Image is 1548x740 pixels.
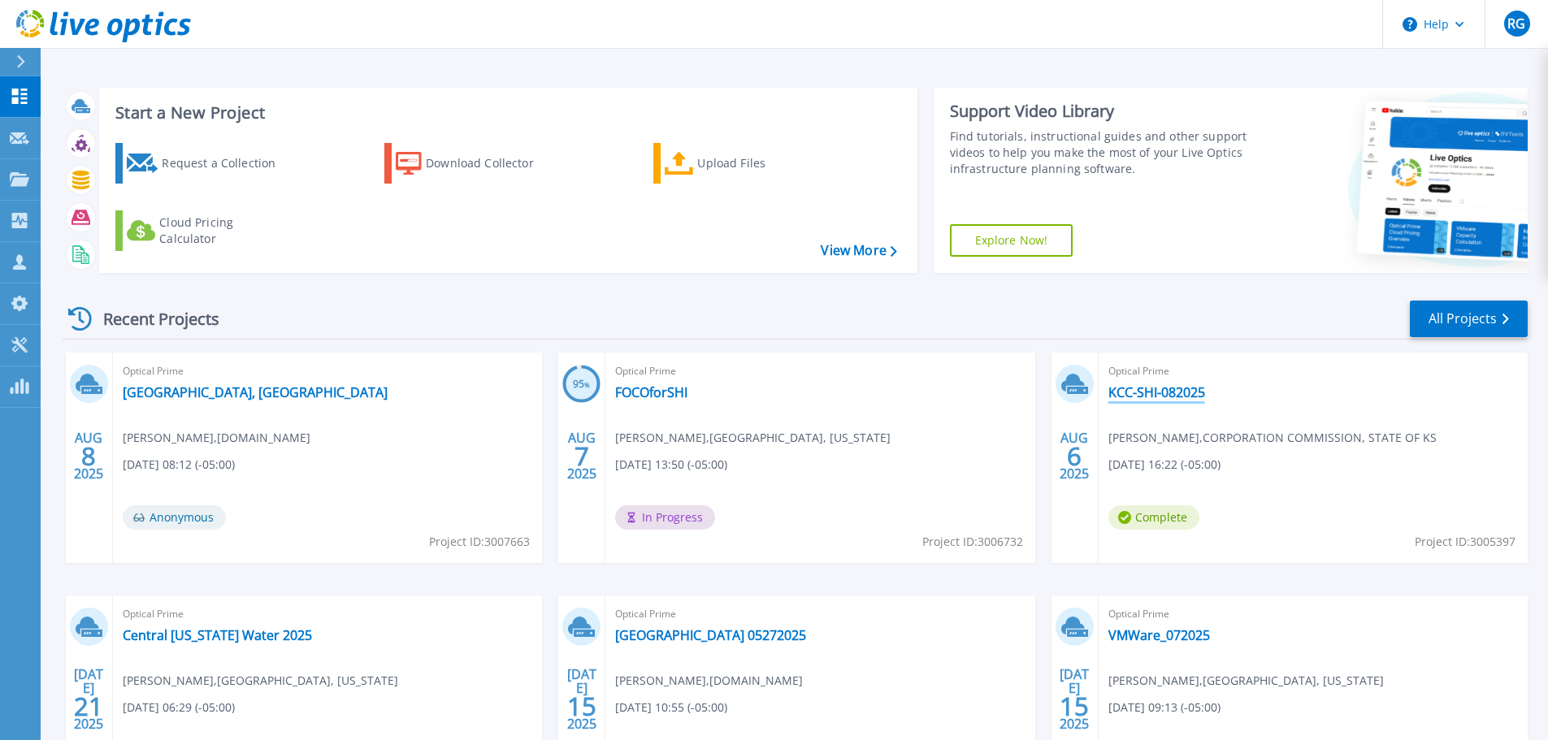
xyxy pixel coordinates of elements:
[567,699,596,713] span: 15
[123,384,388,400] a: [GEOGRAPHIC_DATA], [GEOGRAPHIC_DATA]
[615,627,806,643] a: [GEOGRAPHIC_DATA] 05272025
[615,505,715,530] span: In Progress
[123,505,226,530] span: Anonymous
[566,669,597,729] div: [DATE] 2025
[1059,426,1090,486] div: AUG 2025
[615,384,687,400] a: FOCOforSHI
[821,243,896,258] a: View More
[123,699,235,716] span: [DATE] 06:29 (-05:00)
[615,456,727,474] span: [DATE] 13:50 (-05:00)
[123,429,310,447] span: [PERSON_NAME] , [DOMAIN_NAME]
[123,627,312,643] a: Central [US_STATE] Water 2025
[950,101,1253,122] div: Support Video Library
[63,299,241,339] div: Recent Projects
[575,449,589,463] span: 7
[1108,699,1221,716] span: [DATE] 09:13 (-05:00)
[81,449,96,463] span: 8
[429,533,530,551] span: Project ID: 3007663
[566,426,597,486] div: AUG 2025
[115,210,297,251] a: Cloud Pricing Calculator
[1108,672,1384,690] span: [PERSON_NAME] , [GEOGRAPHIC_DATA], [US_STATE]
[1108,429,1437,447] span: [PERSON_NAME] , CORPORATION COMMISSION, STATE OF KS
[1108,627,1210,643] a: VMWare_072025
[922,533,1023,551] span: Project ID: 3006732
[562,375,601,394] h3: 95
[1059,669,1090,729] div: [DATE] 2025
[74,699,103,713] span: 21
[384,143,566,184] a: Download Collector
[1108,362,1518,380] span: Optical Prime
[615,699,727,716] span: [DATE] 10:55 (-05:00)
[1108,384,1205,400] a: KCC-SHI-082025
[615,605,1025,623] span: Optical Prime
[584,380,590,389] span: %
[1108,456,1221,474] span: [DATE] 16:22 (-05:00)
[73,426,104,486] div: AUG 2025
[1507,17,1525,30] span: RG
[115,143,297,184] a: Request a Collection
[1067,449,1082,463] span: 6
[123,456,235,474] span: [DATE] 08:12 (-05:00)
[950,128,1253,177] div: Find tutorials, instructional guides and other support videos to help you make the most of your L...
[653,143,835,184] a: Upload Files
[123,672,398,690] span: [PERSON_NAME] , [GEOGRAPHIC_DATA], [US_STATE]
[1060,699,1089,713] span: 15
[1415,533,1515,551] span: Project ID: 3005397
[159,214,289,247] div: Cloud Pricing Calculator
[615,362,1025,380] span: Optical Prime
[697,147,827,180] div: Upload Files
[115,104,896,122] h3: Start a New Project
[615,672,803,690] span: [PERSON_NAME] , [DOMAIN_NAME]
[1108,505,1199,530] span: Complete
[615,429,891,447] span: [PERSON_NAME] , [GEOGRAPHIC_DATA], [US_STATE]
[1410,301,1528,337] a: All Projects
[123,362,532,380] span: Optical Prime
[1108,605,1518,623] span: Optical Prime
[950,224,1073,257] a: Explore Now!
[73,669,104,729] div: [DATE] 2025
[426,147,556,180] div: Download Collector
[162,147,292,180] div: Request a Collection
[123,605,532,623] span: Optical Prime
